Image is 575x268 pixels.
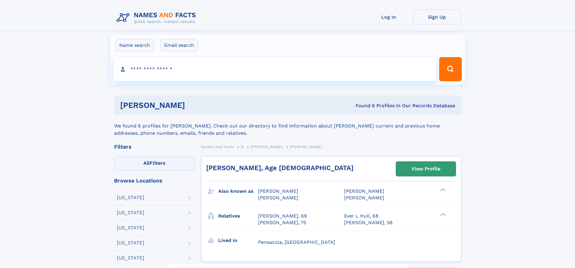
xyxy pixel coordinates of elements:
[117,195,144,200] div: [US_STATE]
[251,145,283,149] span: [PERSON_NAME]
[258,188,298,194] span: [PERSON_NAME]
[258,195,298,201] span: [PERSON_NAME]
[114,144,195,150] div: Filters
[258,213,307,219] a: [PERSON_NAME], 69
[114,156,195,171] label: Filters
[115,39,154,52] label: Name search
[258,219,306,226] a: [PERSON_NAME], 75
[241,145,244,149] span: D
[439,57,462,81] button: Search Button
[117,225,144,230] div: [US_STATE]
[344,219,393,226] a: [PERSON_NAME], 58
[439,188,446,192] div: ❯
[413,10,461,24] a: Sign Up
[117,210,144,215] div: [US_STATE]
[114,178,195,183] div: Browse Locations
[218,235,258,246] h3: Lived in
[270,102,455,109] div: Found 6 Profiles In Our Records Database
[117,241,144,245] div: [US_STATE]
[117,256,144,260] div: [US_STATE]
[411,162,440,176] div: View Profile
[114,10,201,26] img: Logo Names and Facts
[344,188,384,194] span: [PERSON_NAME]
[290,145,322,149] span: [PERSON_NAME]
[258,239,335,245] span: Pensacola, [GEOGRAPHIC_DATA]
[396,162,456,176] a: View Profile
[113,57,437,81] input: search input
[439,212,446,216] div: ❯
[114,115,461,137] div: We found 6 profiles for [PERSON_NAME]. Check out our directory to find information about [PERSON_...
[344,213,379,219] a: Ever L Hull, 68
[160,39,198,52] label: Email search
[120,102,270,109] h1: [PERSON_NAME]
[365,10,413,24] a: Log In
[218,211,258,221] h3: Relatives
[218,186,258,196] h3: Also known as
[251,143,283,150] a: [PERSON_NAME]
[143,160,150,166] span: All
[344,195,384,201] span: [PERSON_NAME]
[206,164,353,172] a: [PERSON_NAME], Age [DEMOGRAPHIC_DATA]
[201,143,234,150] a: Names and Facts
[241,143,244,150] a: D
